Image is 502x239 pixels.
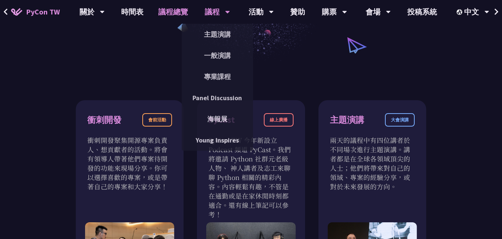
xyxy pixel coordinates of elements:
[182,110,253,128] a: 海報展
[182,131,253,149] a: Young Inspires
[142,113,172,127] div: 會前活動
[182,47,253,64] a: 一般演講
[264,113,294,127] div: 線上廣播
[182,68,253,85] a: 專業課程
[11,8,22,16] img: Home icon of PyCon TW 2025
[385,113,415,127] div: 大會演講
[457,9,464,15] img: Locale Icon
[330,114,364,127] div: 主題演講
[4,3,67,21] a: PyCon TW
[182,89,253,107] a: Panel Discussion
[87,135,172,191] p: 衝刺開發聚集開源專案負責人、想貢獻者的活動。將會有領導人帶著他們專案待開發的功能來現場分享。你可以選擇喜歡的專案，或是帶著自己的專案和大家分享！
[330,135,415,191] p: 兩天的議程中有四位講者於不同場次進行主題演講。講者都是在全球各領域頂尖的人士；他們將帶來對自己的領域、專案的經驗分享，或對於未來發展的方向。
[87,114,122,127] div: 衝刺開發
[208,135,293,219] p: PyCon TW 今年新設立 Podcast 頻道 PyCast。我們將邀請 Python 社群元老級人物、 神人講者及志工來聊聊 Python 相關的精彩內容。內容輕鬆有趣，不管是在通勤或是在...
[182,26,253,43] a: 主題演講
[26,6,60,17] span: PyCon TW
